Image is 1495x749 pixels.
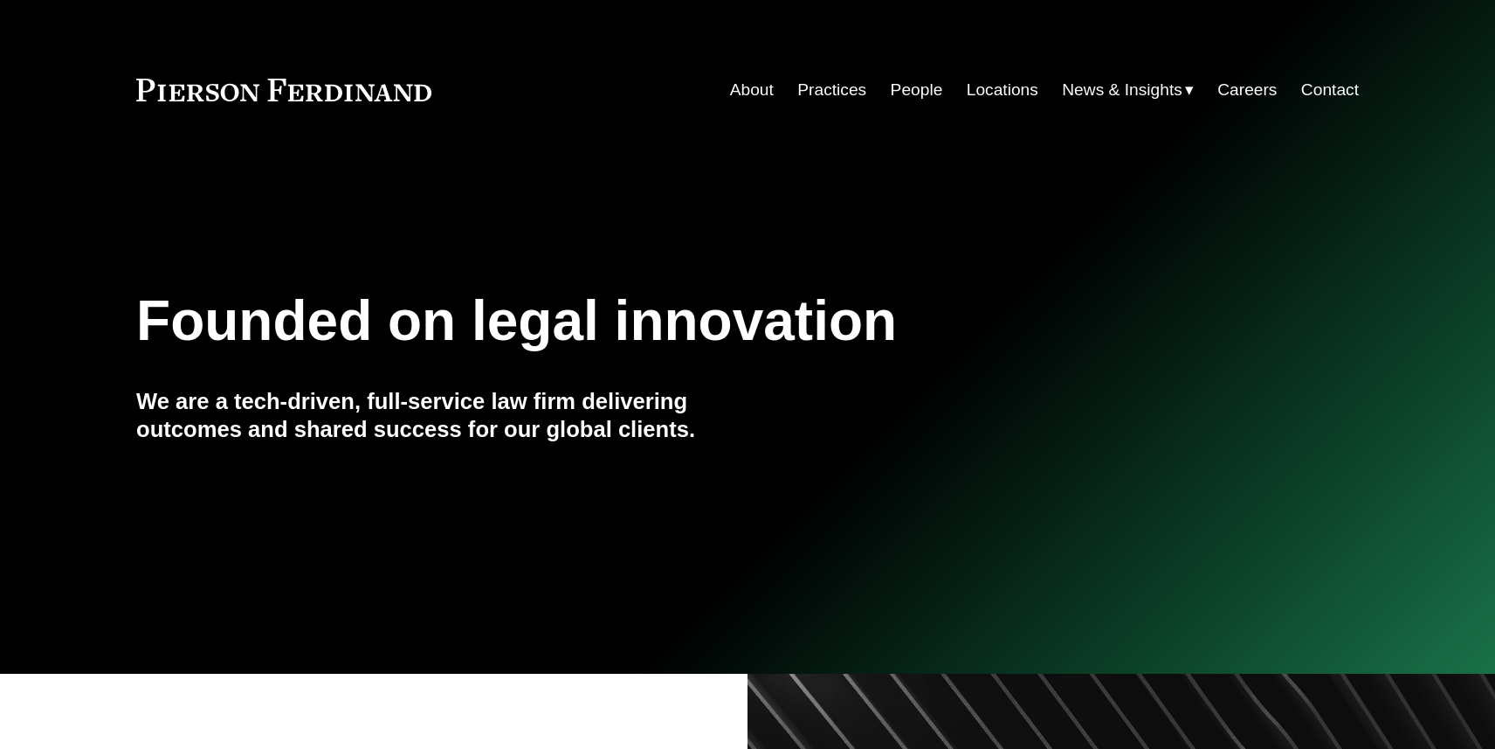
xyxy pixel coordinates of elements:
a: Contact [1301,73,1359,107]
h4: We are a tech-driven, full-service law firm delivering outcomes and shared success for our global... [136,387,747,444]
a: People [891,73,943,107]
a: folder dropdown [1062,73,1194,107]
a: Practices [797,73,866,107]
h1: Founded on legal innovation [136,289,1155,353]
a: Careers [1217,73,1277,107]
a: Locations [967,73,1038,107]
span: News & Insights [1062,75,1182,106]
a: About [730,73,774,107]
